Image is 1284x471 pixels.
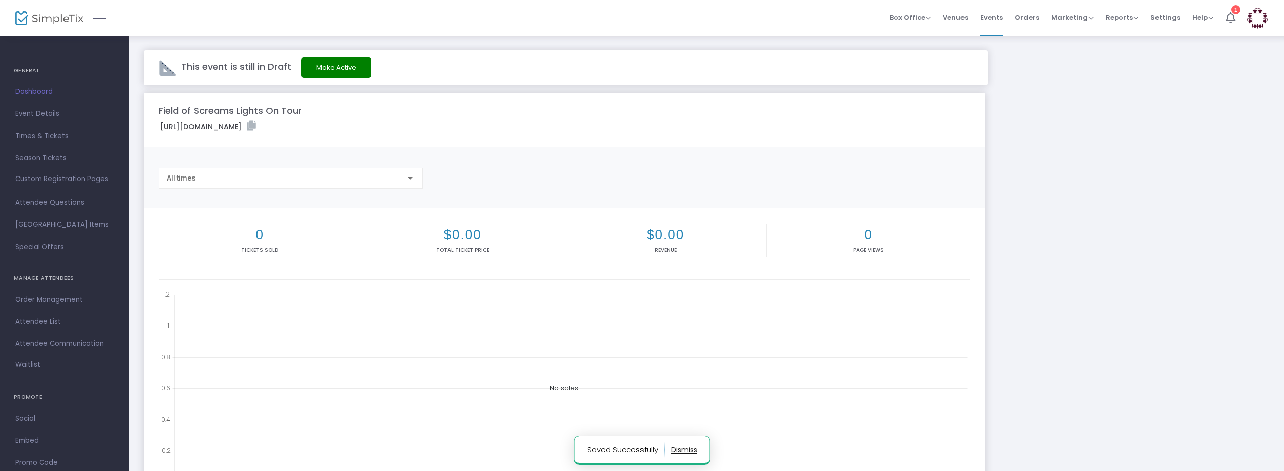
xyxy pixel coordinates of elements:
div: 1 [1231,5,1240,14]
h2: 0 [161,227,359,243]
h2: $0.00 [566,227,764,243]
h4: MANAGE ATTENDEES [14,268,115,288]
span: Embed [15,434,113,447]
span: Reports [1106,13,1138,22]
h4: GENERAL [14,61,115,81]
button: dismiss [671,442,697,458]
span: Orders [1015,5,1039,30]
span: Help [1192,13,1213,22]
span: Attendee List [15,315,113,328]
span: Season Tickets [15,152,113,165]
span: Waitlist [15,360,40,370]
button: Make Active [301,57,371,78]
span: All times [167,174,196,182]
span: Marketing [1051,13,1094,22]
span: Events [980,5,1003,30]
span: Times & Tickets [15,130,113,143]
span: Social [15,412,113,425]
span: Dashboard [15,85,113,98]
h2: 0 [769,227,968,243]
img: draft-event.png [159,59,176,77]
p: Tickets sold [161,246,359,254]
span: Special Offers [15,241,113,254]
p: Page Views [769,246,968,254]
p: Total Ticket Price [363,246,561,254]
span: Event Details [15,107,113,121]
span: Box Office [890,13,931,22]
label: [URL][DOMAIN_NAME] [160,121,256,132]
span: Order Management [15,293,113,306]
p: Revenue [566,246,764,254]
span: Venues [943,5,968,30]
span: This event is still in Draft [181,60,291,73]
m-panel-title: Field of Screams Lights On Tour [159,104,302,117]
span: [GEOGRAPHIC_DATA] Items [15,218,113,231]
span: Promo Code [15,456,113,469]
h4: PROMOTE [14,387,115,407]
span: Settings [1150,5,1180,30]
span: Attendee Questions [15,196,113,209]
h2: $0.00 [363,227,561,243]
p: Saved Successfully [587,442,665,458]
span: Custom Registration Pages [15,174,108,184]
span: Attendee Communication [15,337,113,350]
